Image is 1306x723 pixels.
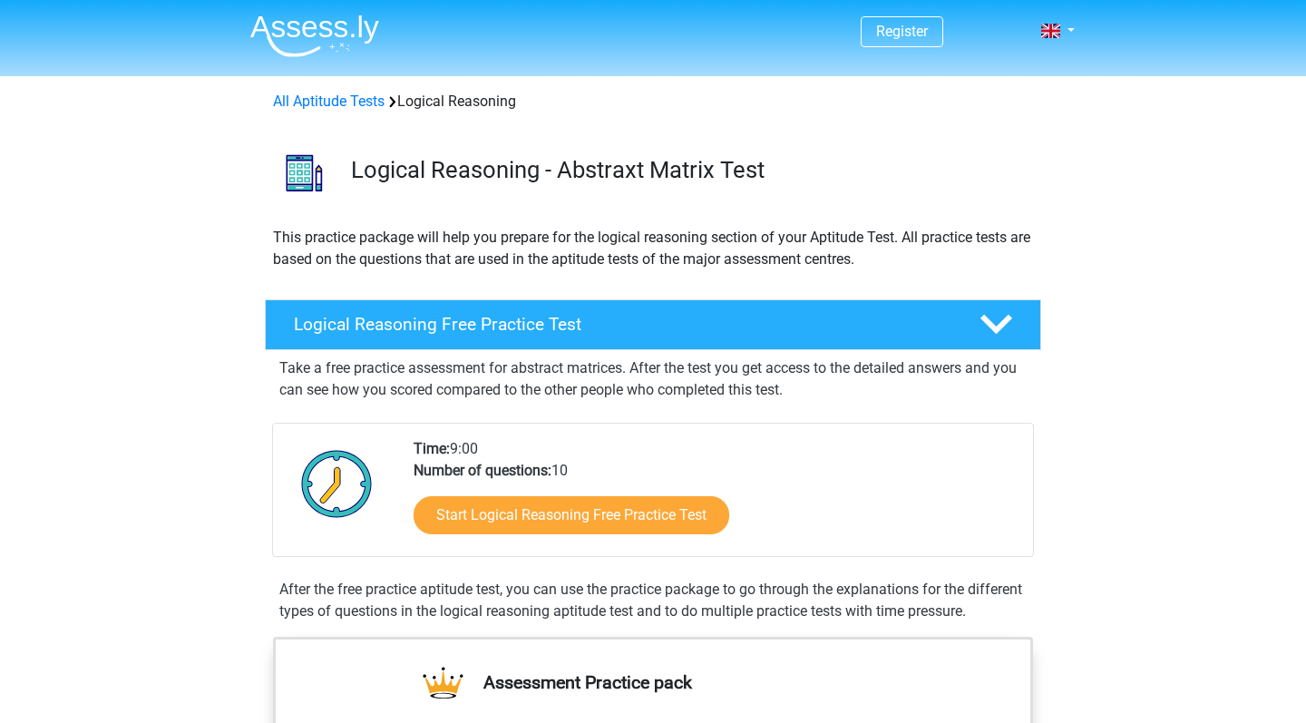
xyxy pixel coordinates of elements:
div: After the free practice aptitude test, you can use the practice package to go through the explana... [272,579,1034,622]
b: Number of questions: [414,462,551,479]
div: 9:00 10 [400,438,1032,556]
a: Logical Reasoning Free Practice Test [258,299,1048,350]
a: All Aptitude Tests [273,93,385,110]
p: Take a free practice assessment for abstract matrices. After the test you get access to the detai... [279,357,1027,401]
a: Start Logical Reasoning Free Practice Test [414,496,729,534]
h4: Logical Reasoning Free Practice Test [294,314,950,335]
b: Time: [414,440,450,457]
div: Logical Reasoning [266,91,1040,112]
p: This practice package will help you prepare for the logical reasoning section of your Aptitude Te... [273,227,1033,270]
img: logical reasoning [266,134,343,211]
a: Register [876,23,928,40]
img: Clock [291,438,383,529]
img: Assessly [250,15,379,57]
h3: Logical Reasoning - Abstraxt Matrix Test [351,156,1027,184]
